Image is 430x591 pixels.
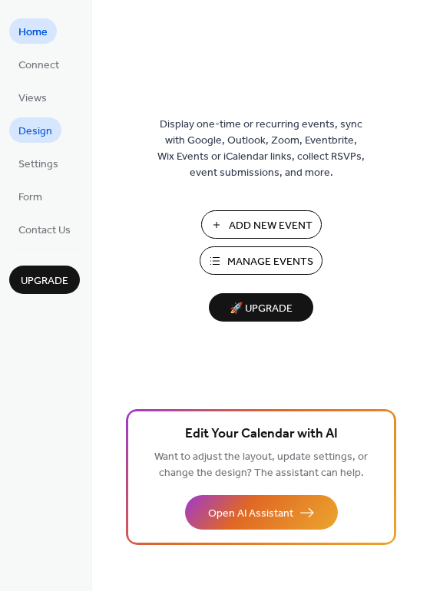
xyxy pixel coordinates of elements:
button: Manage Events [200,246,322,275]
span: 🚀 Upgrade [218,299,304,319]
button: Open AI Assistant [185,495,338,530]
span: Edit Your Calendar with AI [185,424,338,445]
a: Form [9,183,51,209]
button: Add New Event [201,210,322,239]
span: Add New Event [229,218,313,234]
span: Contact Us [18,223,71,239]
span: Upgrade [21,273,68,289]
a: Settings [9,150,68,176]
button: Upgrade [9,266,80,294]
span: Settings [18,157,58,173]
a: Contact Us [9,216,80,242]
button: 🚀 Upgrade [209,293,313,322]
a: Home [9,18,57,44]
span: Display one-time or recurring events, sync with Google, Outlook, Zoom, Eventbrite, Wix Events or ... [157,117,365,181]
span: Design [18,124,52,140]
span: Views [18,91,47,107]
a: Design [9,117,61,143]
span: Connect [18,58,59,74]
span: Home [18,25,48,41]
span: Form [18,190,42,206]
span: Want to adjust the layout, update settings, or change the design? The assistant can help. [154,447,368,484]
a: Connect [9,51,68,77]
span: Open AI Assistant [208,506,293,522]
span: Manage Events [227,254,313,270]
a: Views [9,84,56,110]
